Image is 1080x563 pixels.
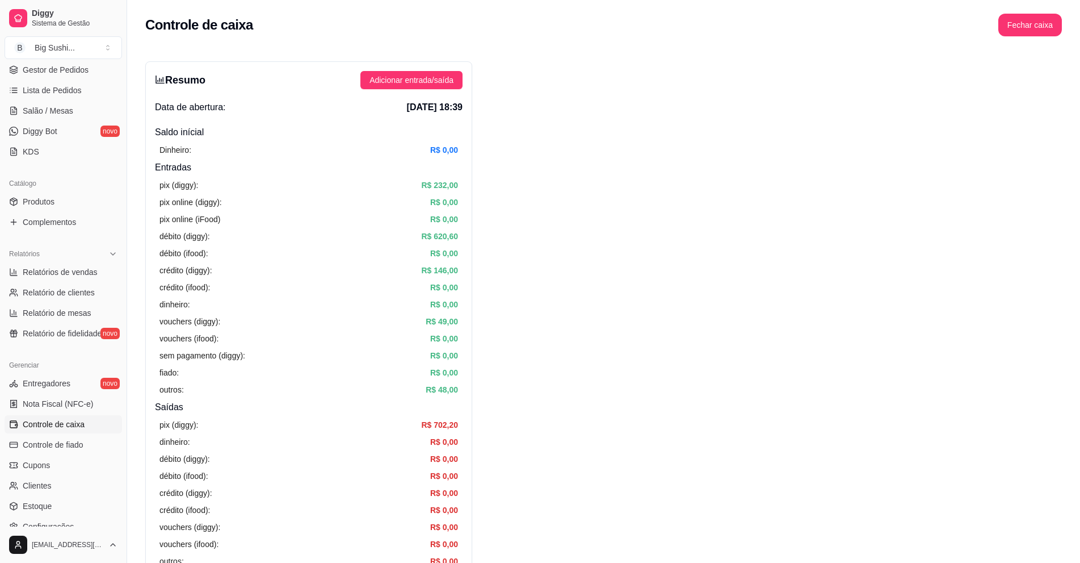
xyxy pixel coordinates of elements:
article: R$ 0,00 [430,213,458,226]
a: Estoque [5,497,122,515]
a: KDS [5,143,122,161]
div: Big Sushi ... [35,42,75,53]
article: fiado: [159,366,179,379]
span: Controle de caixa [23,419,85,430]
article: vouchers (ifood): [159,538,218,551]
a: Cupons [5,456,122,474]
article: dinheiro: [159,436,190,448]
article: R$ 0,00 [430,504,458,516]
button: [EMAIL_ADDRESS][DOMAIN_NAME] [5,531,122,558]
article: crédito (ifood): [159,504,210,516]
button: Adicionar entrada/saída [360,71,463,89]
article: R$ 0,00 [430,144,458,156]
a: Relatório de mesas [5,304,122,322]
article: R$ 232,00 [421,179,458,191]
span: Complementos [23,216,76,228]
article: débito (ifood): [159,247,208,260]
article: R$ 0,00 [430,247,458,260]
article: R$ 620,60 [421,230,458,243]
a: Complementos [5,213,122,231]
div: Gerenciar [5,356,122,374]
span: Diggy Bot [23,126,57,137]
article: outros: [159,383,184,396]
span: Diggy [32,9,117,19]
span: B [14,42,26,53]
article: R$ 146,00 [421,264,458,277]
h4: Saldo inícial [155,126,463,139]
span: Produtos [23,196,54,207]
article: R$ 0,00 [430,436,458,448]
span: Cupons [23,460,50,471]
a: Produtos [5,193,122,211]
article: vouchers (diggy): [159,521,220,533]
article: débito (ifood): [159,470,208,482]
span: bar-chart [155,74,165,85]
article: pix (diggy): [159,179,198,191]
span: [EMAIL_ADDRESS][DOMAIN_NAME] [32,540,104,549]
span: Data de abertura: [155,101,226,114]
span: Relatório de fidelidade [23,328,102,339]
article: R$ 49,00 [426,315,458,328]
span: Sistema de Gestão [32,19,117,28]
button: Fechar caixa [998,14,1062,36]
a: Controle de fiado [5,436,122,454]
a: Nota Fiscal (NFC-e) [5,395,122,413]
a: Gestor de Pedidos [5,61,122,79]
span: Salão / Mesas [23,105,73,116]
article: crédito (ifood): [159,281,210,294]
article: crédito (diggy): [159,264,212,277]
span: Lista de Pedidos [23,85,82,96]
span: Controle de fiado [23,439,83,451]
article: débito (diggy): [159,230,210,243]
article: R$ 0,00 [430,332,458,345]
article: débito (diggy): [159,453,210,465]
article: R$ 0,00 [430,196,458,208]
article: pix online (iFood) [159,213,220,226]
a: Salão / Mesas [5,102,122,120]
span: Nota Fiscal (NFC-e) [23,398,93,410]
article: R$ 0,00 [430,487,458,499]
article: R$ 0,00 [430,366,458,379]
span: Entregadores [23,378,70,389]
article: R$ 0,00 [430,298,458,311]
a: Clientes [5,477,122,495]
article: R$ 0,00 [430,538,458,551]
a: Relatório de fidelidadenovo [5,324,122,343]
article: Dinheiro: [159,144,191,156]
span: Clientes [23,480,52,491]
article: R$ 0,00 [430,281,458,294]
span: Relatórios [9,249,40,258]
article: R$ 0,00 [430,453,458,465]
span: KDS [23,146,39,157]
span: Configurações [23,521,74,532]
article: R$ 0,00 [430,521,458,533]
a: Diggy Botnovo [5,122,122,140]
a: Lista de Pedidos [5,81,122,99]
span: Estoque [23,501,52,512]
article: vouchers (diggy): [159,315,220,328]
span: Relatórios de vendas [23,266,98,278]
div: Catálogo [5,174,122,193]
a: Relatórios de vendas [5,263,122,281]
article: R$ 0,00 [430,470,458,482]
a: Relatório de clientes [5,283,122,302]
article: pix (diggy): [159,419,198,431]
h4: Entradas [155,161,463,174]
span: Gestor de Pedidos [23,64,89,76]
span: [DATE] 18:39 [407,101,463,114]
h2: Controle de caixa [145,16,253,34]
article: dinheiro: [159,298,190,311]
h4: Saídas [155,401,463,414]
a: Entregadoresnovo [5,374,122,393]
h3: Resumo [155,72,205,88]
a: Configurações [5,518,122,536]
a: Controle de caixa [5,415,122,433]
span: Relatório de clientes [23,287,95,298]
article: vouchers (ifood): [159,332,218,345]
a: DiggySistema de Gestão [5,5,122,32]
article: R$ 702,20 [421,419,458,431]
article: R$ 0,00 [430,349,458,362]
span: Adicionar entrada/saída [369,74,453,86]
article: pix online (diggy): [159,196,222,208]
article: sem pagamento (diggy): [159,349,245,362]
